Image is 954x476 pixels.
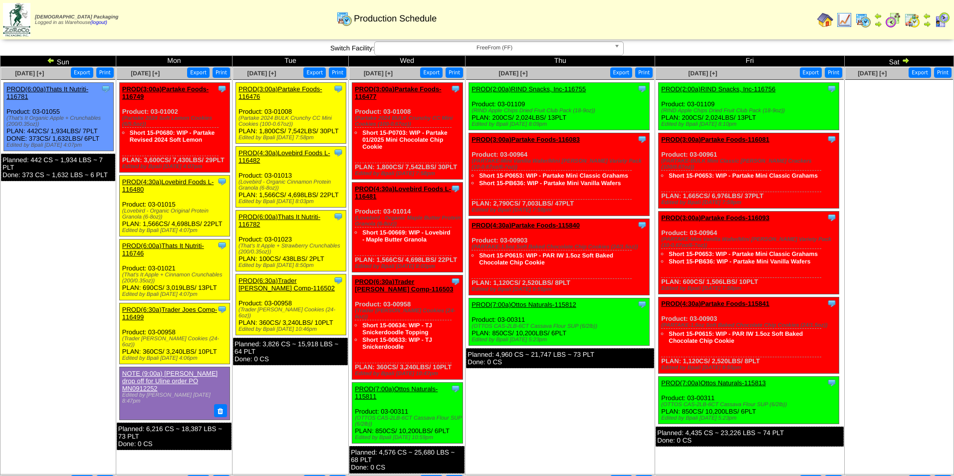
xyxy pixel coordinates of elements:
a: PROD(7:00a)Ottos Naturals-115813 [661,379,766,387]
div: Product: 03-00964 PLAN: 600CS / 1,506LBS / 10PLT [659,212,839,294]
a: [DATE] [+] [364,70,393,77]
img: Tooltip [217,304,227,314]
img: Tooltip [333,84,343,94]
button: Export [71,67,93,78]
td: Sat [845,56,954,67]
div: (Trader [PERSON_NAME] Cookies (24-6oz)) [355,308,463,320]
div: Product: 03-00958 PLAN: 360CS / 3,240LBS / 10PLT [236,274,346,335]
a: PROD(3:00a)Partake Foods-116081 [661,136,769,143]
div: Edited by Bpali [DATE] 4:07pm [122,228,230,234]
img: calendarblend.gif [885,12,901,28]
div: Planned: 4,960 CS ~ 21,747 LBS ~ 73 PLT Done: 0 CS [466,348,654,368]
button: Print [934,67,952,78]
img: Tooltip [827,134,837,144]
a: PROD(7:00a)Ottos Naturals-115812 [472,301,576,308]
div: Product: 03-00958 PLAN: 360CS / 3,240LBS / 10PLT [352,275,463,380]
a: Short 15-P0680: WIP - Partake Revised 2024 Soft Lemon [130,129,215,143]
span: [DATE] [+] [858,70,887,77]
div: Edited by Bpali [DATE] 7:59pm [661,200,839,206]
div: Edited by Bpali [DATE] 7:58pm [472,207,649,213]
a: Short 15-PB636: WIP - Partake Mini Vanilla Wafers [479,180,621,187]
img: Tooltip [637,299,647,309]
a: PROD(3:00a)Partake Foods-116749 [122,85,209,100]
div: Product: 03-00311 PLAN: 850CS / 10,200LBS / 6PLT [469,298,650,346]
span: [DATE] [+] [15,70,44,77]
div: Edited by [PERSON_NAME] [DATE] 8:47pm [122,392,225,404]
a: PROD(6:00a)Thats It Nutriti-116746 [122,242,204,257]
div: Edited by Bpali [DATE] 7:58pm [238,135,346,141]
div: (PARTAKE-1.5oz Soft Baked Chocolate Chip Cookies (24/1.5oz)) [472,244,649,250]
img: arrowright.gif [874,20,882,28]
button: Print [446,67,463,78]
td: Wed [349,56,466,67]
div: Product: 03-01015 PLAN: 1,566CS / 4,698LBS / 22PLT [119,176,230,237]
a: PROD(3:00a)Partake Foods-116476 [238,85,322,100]
img: Tooltip [451,276,461,286]
a: PROD(2:00a)RIND Snacks, Inc-116755 [472,85,586,93]
div: Planned: 3,826 CS ~ 15,918 LBS ~ 64 PLT Done: 0 CS [233,338,348,365]
div: Edited by Bpali [DATE] 8:10pm [661,121,839,127]
div: Planned: 4,576 CS ~ 25,680 LBS ~ 68 PLT Done: 0 CS [349,446,465,474]
div: (OTTOS CAS-2LB-6CT Cassava Flour SUP (6/2lb)) [355,415,463,427]
img: Tooltip [217,177,227,187]
span: [DATE] [+] [247,70,276,77]
img: arrowleft.gif [923,12,931,20]
a: [DATE] [+] [688,70,717,77]
div: (That's It Apple + Strawberry Crunchables (200/0.35oz)) [238,243,346,255]
img: Tooltip [333,212,343,222]
a: PROD(4:30a)Lovebird Foods L-116481 [355,185,451,200]
button: Delete Note [214,404,227,417]
span: [DATE] [+] [498,70,527,77]
img: zoroco-logo-small.webp [3,3,30,36]
img: calendarprod.gif [855,12,871,28]
div: Product: 03-00903 PLAN: 1,120CS / 2,520LBS / 8PLT [469,219,650,295]
div: Planned: 442 CS ~ 1,934 LBS ~ 7 PLT Done: 373 CS ~ 1,632 LBS ~ 6 PLT [1,154,115,181]
span: [DATE] [+] [131,70,160,77]
div: (Trader [PERSON_NAME] Cookies (24-6oz)) [238,307,346,319]
td: Thu [466,56,655,67]
img: arrowright.gif [923,20,931,28]
div: Product: 03-01008 PLAN: 1,800CS / 7,542LBS / 30PLT [236,83,346,144]
span: FreeFrom (FF) [379,42,610,54]
a: (logout) [90,20,107,25]
img: Tooltip [827,298,837,308]
a: PROD(2:00a)RIND Snacks, Inc-116756 [661,85,775,93]
img: Tooltip [827,378,837,388]
a: PROD(7:00a)Ottos Naturals-115811 [355,385,438,400]
img: arrowleft.gif [874,12,882,20]
div: Edited by Bpali [DATE] 10:46pm [238,326,346,332]
div: Edited by Bpali [DATE] 8:09pm [472,121,649,127]
a: Short 15-P0653: WIP - Partake Mini Classic Grahams [669,172,818,179]
div: Product: 03-01013 PLAN: 1,566CS / 4,698LBS / 22PLT [236,147,346,208]
div: (Lovebird - Organic Original Protein Granola (6-8oz)) [122,208,230,220]
div: Product: 03-00903 PLAN: 1,120CS / 2,520LBS / 8PLT [659,297,839,374]
img: Tooltip [827,213,837,223]
td: Mon [116,56,232,67]
div: Edited by Bpali [DATE] 10:59pm [355,435,463,441]
a: Short 15-P0615: WIP - PAR IW 1.5oz Soft Baked Chocolate Chip Cookie [669,330,803,344]
td: Tue [232,56,348,67]
img: Tooltip [637,220,647,230]
div: Product: 03-01109 PLAN: 200CS / 2,024LBS / 13PLT [469,83,650,130]
a: PROD(4:30a)Lovebird Foods L-116482 [238,149,330,164]
a: Short 15-00634: WIP - TJ Snickerdoodle Topping [362,322,432,336]
div: (OTTOS CAS-2LB-6CT Cassava Flour SUP (6/2lb)) [472,323,649,329]
div: (PARTAKE-Mini Vanilla Wafer/Mini [PERSON_NAME] Variety Pack (10-0.67oz/6-7oz)) [472,158,649,170]
div: Product: 03-01021 PLAN: 690CS / 3,019LBS / 13PLT [119,239,230,300]
div: (Trader [PERSON_NAME] Cookies (24-6oz)) [122,336,230,348]
div: Product: 03-00311 PLAN: 850CS / 10,200LBS / 6PLT [659,377,839,424]
button: Print [329,67,346,78]
div: Edited by Bpali [DATE] 4:07pm [6,142,113,148]
span: [DEMOGRAPHIC_DATA] Packaging [35,14,118,20]
td: Sun [0,56,116,67]
button: Export [610,67,633,78]
div: (PARTAKE-1.5oz Soft Baked Chocolate Chip Cookies (24/1.5oz)) [661,322,839,328]
div: Edited by Bpali [DATE] 7:58pm [355,171,463,177]
img: Tooltip [451,384,461,394]
a: Short 15-P0653: WIP - Partake Mini Classic Grahams [479,172,628,179]
div: Edited by Bpali [DATE] 9:55pm [472,286,649,292]
img: calendarcustomer.gif [934,12,950,28]
img: Tooltip [637,134,647,144]
a: Short 15-P0703: WIP - Partake 01/2025 Mini Chocolate Chip Cookie [362,129,448,150]
img: home.gif [817,12,833,28]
